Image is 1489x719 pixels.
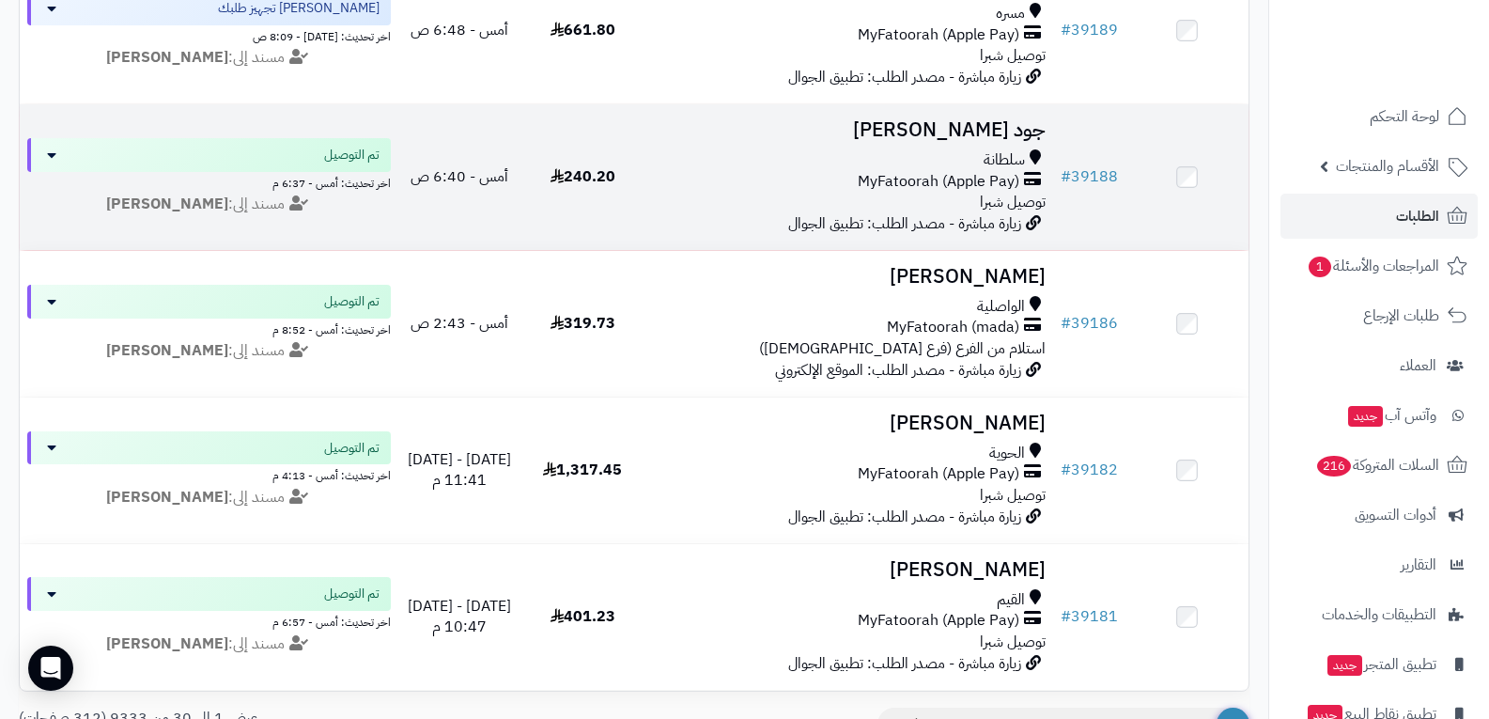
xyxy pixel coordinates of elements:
[652,559,1047,581] h3: [PERSON_NAME]
[1280,393,1478,438] a: وآتس آبجديد
[1061,312,1118,335] a: #39186
[1280,194,1478,239] a: الطلبات
[1363,303,1439,329] span: طلبات الإرجاع
[1326,651,1436,678] span: تطبيق المتجر
[411,312,508,335] span: أمس - 2:43 ص
[13,633,405,655] div: مسند إلى:
[1061,312,1071,335] span: #
[1370,103,1439,130] span: لوحة التحكم
[551,165,615,188] span: 240.20
[1280,94,1478,139] a: لوحة التحكم
[408,595,511,639] span: [DATE] - [DATE] 10:47 م
[13,47,405,69] div: مسند إلى:
[106,339,228,362] strong: [PERSON_NAME]
[858,171,1019,193] span: MyFatoorah (Apple Pay)
[996,3,1025,24] span: مسره
[13,487,405,508] div: مسند إلى:
[788,506,1021,528] span: زيارة مباشرة - مصدر الطلب: تطبيق الجوال
[652,119,1047,141] h3: جود [PERSON_NAME]
[1061,605,1118,628] a: #39181
[858,463,1019,485] span: MyFatoorah (Apple Pay)
[759,337,1046,360] span: استلام من الفرع (فرع [DEMOGRAPHIC_DATA])
[1061,19,1071,41] span: #
[1361,14,1471,54] img: logo-2.png
[106,486,228,508] strong: [PERSON_NAME]
[788,652,1021,675] span: زيارة مباشرة - مصدر الطلب: تطبيق الجوال
[1061,605,1071,628] span: #
[997,589,1025,611] span: القيم
[1348,406,1383,427] span: جديد
[13,340,405,362] div: مسند إلى:
[408,448,511,492] span: [DATE] - [DATE] 11:41 م
[1346,402,1436,429] span: وآتس آب
[551,605,615,628] span: 401.23
[551,312,615,335] span: 319.73
[324,292,380,311] span: تم التوصيل
[1400,352,1436,379] span: العملاء
[27,464,391,484] div: اخر تحديث: أمس - 4:13 م
[324,439,380,458] span: تم التوصيل
[1280,293,1478,338] a: طلبات الإرجاع
[1061,459,1071,481] span: #
[27,25,391,45] div: اخر تحديث: [DATE] - 8:09 ص
[1061,459,1118,481] a: #39182
[1401,552,1436,578] span: التقارير
[775,359,1021,382] span: زيارة مباشرة - مصدر الطلب: الموقع الإلكتروني
[1396,203,1439,229] span: الطلبات
[1061,165,1118,188] a: #39188
[27,172,391,192] div: اخر تحديث: أمس - 6:37 م
[1307,253,1439,279] span: المراجعات والأسئلة
[980,484,1046,507] span: توصيل شبرا
[1355,502,1436,528] span: أدوات التسويق
[788,212,1021,235] span: زيارة مباشرة - مصدر الطلب: تطبيق الجوال
[984,149,1025,171] span: سلطانة
[1336,153,1439,180] span: الأقسام والمنتجات
[980,191,1046,213] span: توصيل شبرا
[1280,542,1478,587] a: التقارير
[980,44,1046,67] span: توصيل شبرا
[1280,642,1478,687] a: تطبيق المتجرجديد
[788,66,1021,88] span: زيارة مباشرة - مصدر الطلب: تطبيق الجوال
[1061,19,1118,41] a: #39189
[324,585,380,603] span: تم التوصيل
[980,631,1046,653] span: توصيل شبرا
[1322,602,1436,628] span: التطبيقات والخدمات
[858,610,1019,632] span: MyFatoorah (Apple Pay)
[1280,443,1478,488] a: السلات المتروكة216
[1327,655,1362,676] span: جديد
[1280,343,1478,388] a: العملاء
[411,165,508,188] span: أمس - 6:40 ص
[13,194,405,215] div: مسند إلى:
[858,24,1019,46] span: MyFatoorah (Apple Pay)
[1315,455,1352,477] span: 216
[989,443,1025,464] span: الحوية
[652,413,1047,434] h3: [PERSON_NAME]
[106,193,228,215] strong: [PERSON_NAME]
[1280,492,1478,538] a: أدوات التسويق
[411,19,508,41] span: أمس - 6:48 ص
[887,317,1019,338] span: MyFatoorah (mada)
[106,633,228,655] strong: [PERSON_NAME]
[324,146,380,164] span: تم التوصيل
[551,19,615,41] span: 661.80
[28,646,73,691] div: Open Intercom Messenger
[1308,256,1332,278] span: 1
[27,611,391,631] div: اخر تحديث: أمس - 6:57 م
[977,296,1025,318] span: الواصلية
[1280,592,1478,637] a: التطبيقات والخدمات
[27,319,391,338] div: اخر تحديث: أمس - 8:52 م
[543,459,622,481] span: 1,317.45
[1061,165,1071,188] span: #
[106,46,228,69] strong: [PERSON_NAME]
[1280,243,1478,289] a: المراجعات والأسئلة1
[652,266,1047,288] h3: [PERSON_NAME]
[1315,452,1439,478] span: السلات المتروكة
